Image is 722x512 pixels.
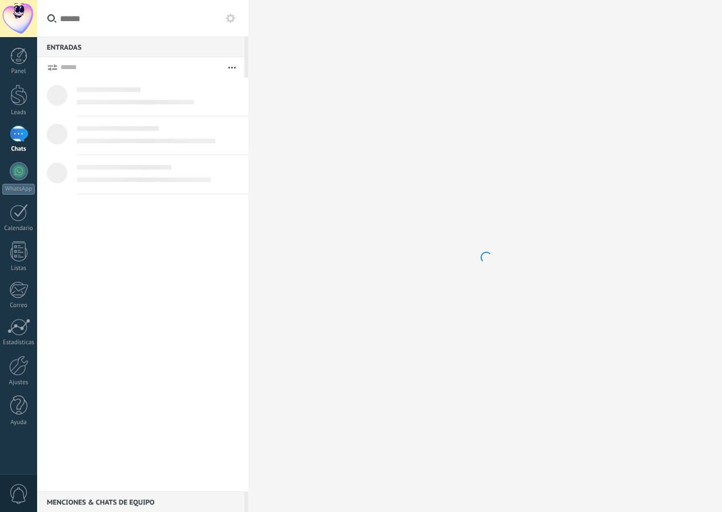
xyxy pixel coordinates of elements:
[2,339,35,346] div: Estadísticas
[37,491,244,512] div: Menciones & Chats de equipo
[2,146,35,153] div: Chats
[2,184,35,195] div: WhatsApp
[2,265,35,272] div: Listas
[2,302,35,309] div: Correo
[2,225,35,232] div: Calendario
[2,419,35,426] div: Ayuda
[220,57,244,78] button: Más
[2,379,35,386] div: Ajustes
[2,68,35,75] div: Panel
[37,37,244,57] div: Entradas
[2,109,35,116] div: Leads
